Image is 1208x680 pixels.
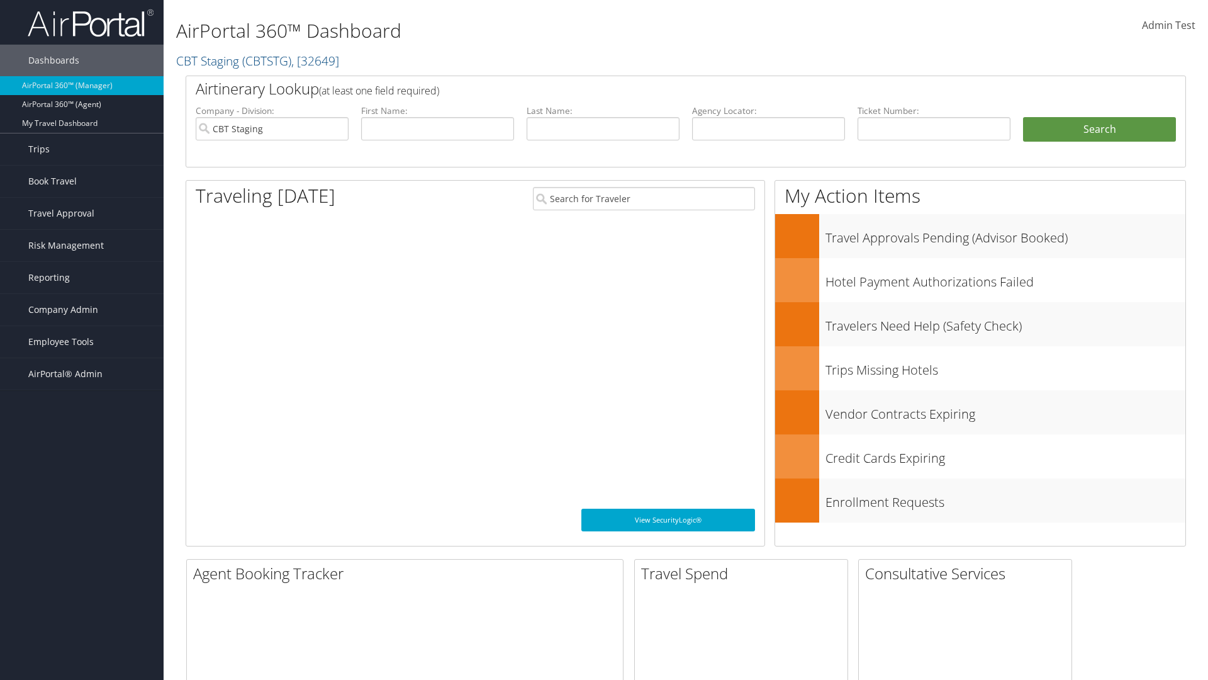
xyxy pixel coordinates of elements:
span: Company Admin [28,294,98,326]
input: Search for Traveler [533,187,755,210]
label: Agency Locator: [692,105,845,117]
span: Reporting [28,262,70,293]
h2: Agent Booking Tracker [193,563,623,584]
a: Travel Approvals Pending (Advisor Booked) [775,214,1185,258]
img: airportal-logo.png [28,8,154,38]
h1: Traveling [DATE] [196,183,335,209]
span: Admin Test [1142,18,1195,32]
span: Employee Tools [28,326,94,358]
a: Vendor Contracts Expiring [775,390,1185,434]
label: Company - Division: [196,105,349,117]
span: Book Travel [28,166,77,197]
h2: Consultative Services [865,563,1071,584]
h3: Enrollment Requests [825,487,1185,511]
span: , [ 32649 ] [291,52,339,69]
h3: Trips Missing Hotels [825,355,1185,379]
label: Last Name: [527,105,679,117]
a: View SecurityLogic® [581,509,755,531]
h2: Airtinerary Lookup [196,78,1093,99]
h3: Travel Approvals Pending (Advisor Booked) [825,223,1185,247]
a: Credit Cards Expiring [775,434,1185,479]
button: Search [1023,117,1176,142]
span: Trips [28,133,50,165]
span: Risk Management [28,230,104,261]
h3: Hotel Payment Authorizations Failed [825,267,1185,291]
label: First Name: [361,105,514,117]
h3: Credit Cards Expiring [825,443,1185,467]
span: Travel Approval [28,198,94,229]
h1: AirPortal 360™ Dashboard [176,18,856,44]
span: (at least one field required) [319,84,439,98]
h3: Travelers Need Help (Safety Check) [825,311,1185,335]
span: ( CBTSTG ) [242,52,291,69]
a: Hotel Payment Authorizations Failed [775,258,1185,302]
h2: Travel Spend [641,563,847,584]
a: Admin Test [1142,6,1195,45]
a: Travelers Need Help (Safety Check) [775,302,1185,346]
label: Ticket Number: [858,105,1010,117]
a: Trips Missing Hotels [775,346,1185,390]
h3: Vendor Contracts Expiring [825,399,1185,423]
span: AirPortal® Admin [28,358,103,390]
a: CBT Staging [176,52,339,69]
h1: My Action Items [775,183,1185,209]
a: Enrollment Requests [775,479,1185,523]
span: Dashboards [28,45,79,76]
